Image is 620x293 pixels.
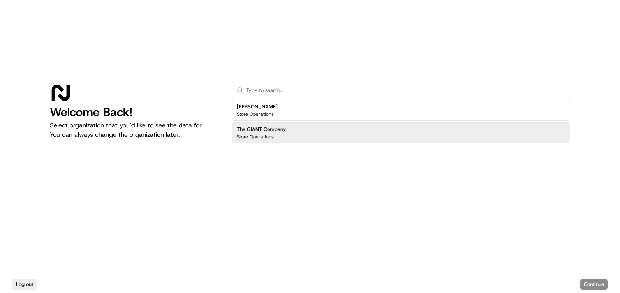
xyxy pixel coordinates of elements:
[237,134,274,140] p: Store Operations
[50,105,219,119] h1: Welcome Back!
[246,82,565,98] input: Type to search...
[237,111,274,117] p: Store Operations
[12,279,37,290] button: Log out
[237,103,278,110] h2: [PERSON_NAME]
[232,98,570,145] div: Suggestions
[237,126,286,133] h2: The GIANT Company
[50,121,219,139] p: Select organization that you’d like to see the data for. You can always change the organization l...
